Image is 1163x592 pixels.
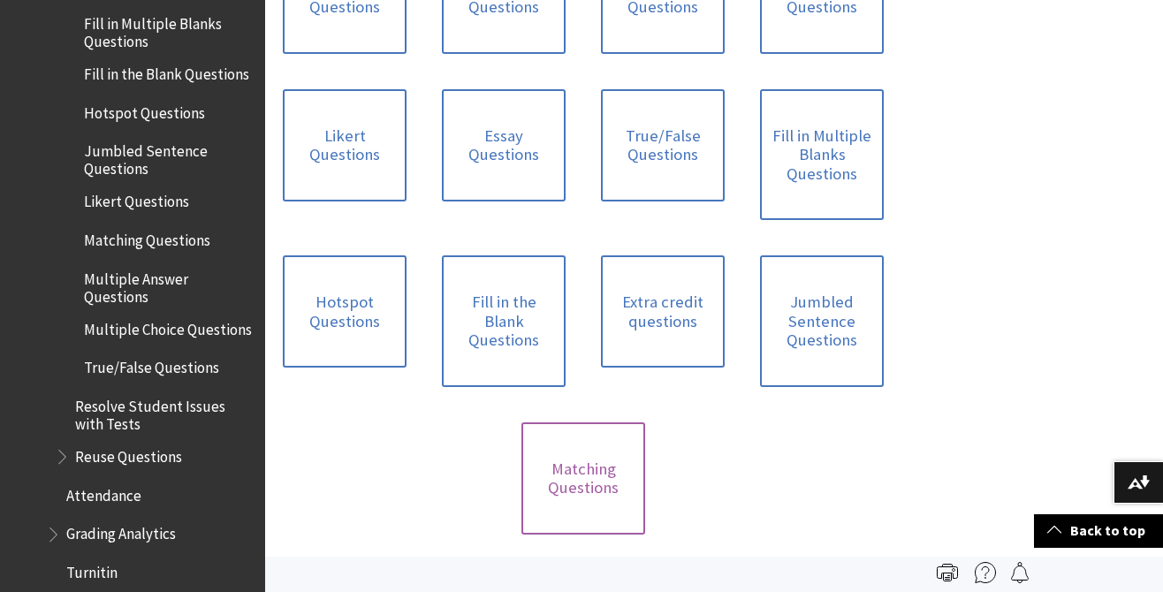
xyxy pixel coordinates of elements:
a: Essay Questions [442,89,566,201]
span: Fill in Multiple Blanks Questions [84,9,253,50]
span: Resolve Student Issues with Tests [75,391,253,433]
img: Print [937,562,958,583]
img: More help [975,562,996,583]
a: Extra credit questions [601,255,725,368]
span: Multiple Choice Questions [84,315,252,338]
span: Turnitin [66,558,118,581]
a: Fill in the Blank Questions [442,255,566,387]
img: Follow this page [1009,562,1030,583]
span: Reuse Questions [75,442,182,466]
a: Matching Questions [521,422,645,535]
span: Fill in the Blank Questions [84,59,249,83]
span: Jumbled Sentence Questions [84,136,253,178]
span: Multiple Answer Questions [84,264,253,306]
a: Hotspot Questions [283,255,407,368]
span: Hotspot Questions [84,98,205,122]
span: Likert Questions [84,187,189,211]
span: Attendance [66,481,141,505]
span: Matching Questions [84,225,210,249]
span: True/False Questions [84,353,219,377]
a: Jumbled Sentence Questions [760,255,884,387]
span: Grading Analytics [66,520,176,543]
a: Fill in Multiple Blanks Questions [760,89,884,221]
a: Likert Questions [283,89,407,201]
a: True/False Questions [601,89,725,201]
a: Back to top [1034,514,1163,547]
